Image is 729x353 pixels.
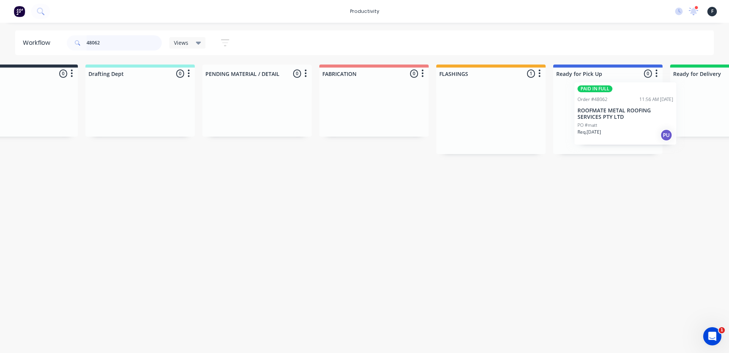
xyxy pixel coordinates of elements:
input: Search for orders... [87,35,162,50]
div: Workflow [23,38,54,47]
span: Views [174,39,188,47]
img: Factory [14,6,25,17]
iframe: Intercom live chat [703,327,721,345]
span: 1 [719,327,725,333]
span: F [711,8,713,15]
div: productivity [346,6,383,17]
